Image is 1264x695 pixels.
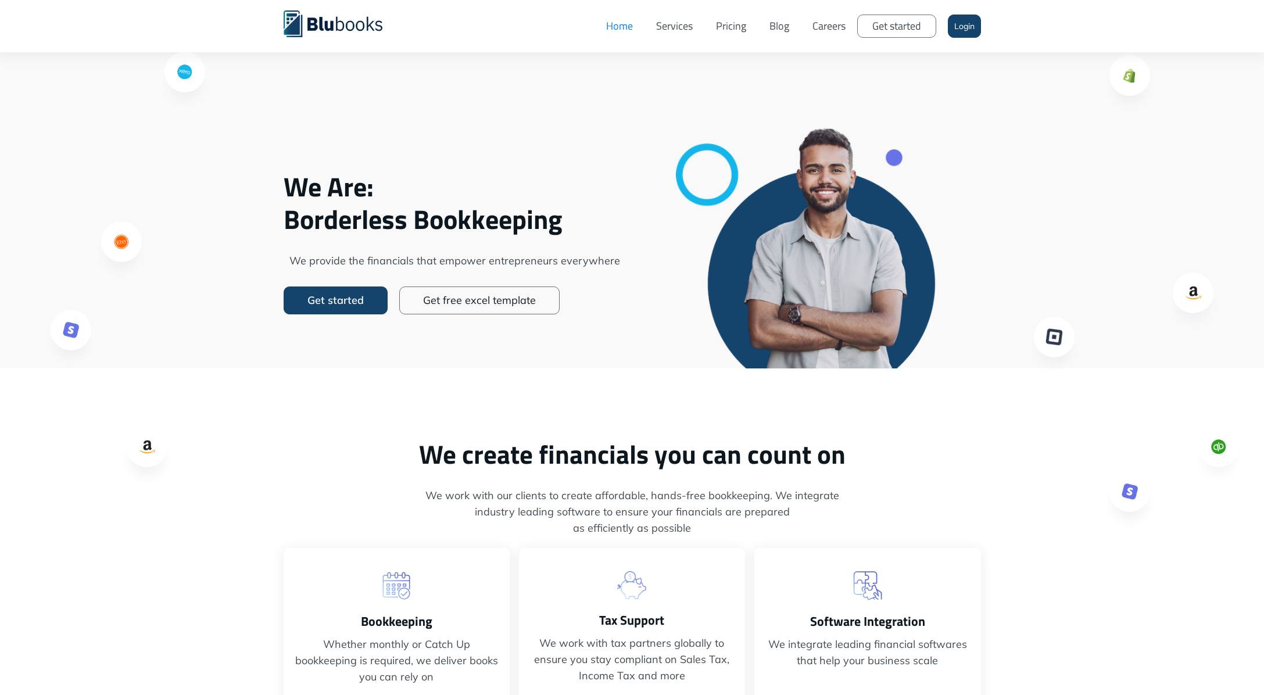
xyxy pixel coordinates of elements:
[295,612,498,630] h3: Bookkeeping
[284,520,981,536] span: as efficiently as possible
[295,636,498,685] p: Whether monthly or Catch Up bookkeeping is required, we deliver books you can rely on
[284,504,981,520] span: industry leading software to ensure your financials are prepared
[857,15,936,38] a: Get started
[284,170,626,203] span: We Are:
[284,438,981,470] h2: We create financials you can count on
[948,15,981,38] a: Login
[284,488,981,504] span: We work with our clients to create affordable, hands-free bookkeeping. We integrate
[801,9,857,44] a: Careers
[531,611,733,629] h3: Tax Support
[595,9,644,44] a: Home
[284,9,400,37] a: home
[284,203,626,235] span: Borderless Bookkeeping
[766,636,969,669] p: We integrate leading financial softwares that help your business scale
[284,286,388,314] a: Get started
[758,9,801,44] a: Blog
[531,635,733,684] p: We work with tax partners globally to ensure you stay compliant on Sales Tax, Income Tax and more
[704,9,758,44] a: Pricing
[766,612,969,630] h3: Software Integration
[644,9,704,44] a: Services
[284,253,626,269] span: We provide the financials that empower entrepreneurs everywhere
[399,286,560,314] a: Get free excel template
